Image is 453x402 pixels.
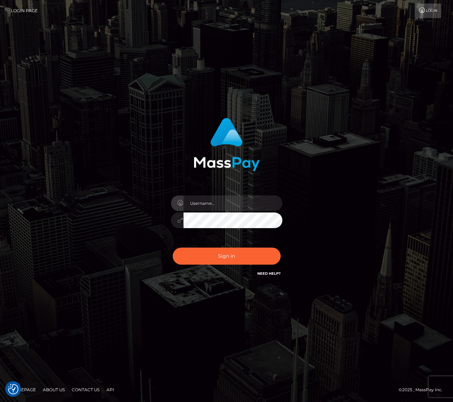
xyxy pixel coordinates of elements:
img: Revisit consent button [8,384,18,394]
a: Login [415,3,441,18]
a: API [104,384,117,395]
a: Login Page [11,3,38,18]
img: MassPay Login [194,118,260,171]
button: Sign in [173,248,281,265]
a: About Us [40,384,68,395]
a: Contact Us [69,384,102,395]
button: Consent Preferences [8,384,18,394]
input: Username... [183,195,282,211]
div: © 2025 , MassPay Inc. [399,386,448,394]
a: Need Help? [257,271,281,276]
a: Homepage [8,384,39,395]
